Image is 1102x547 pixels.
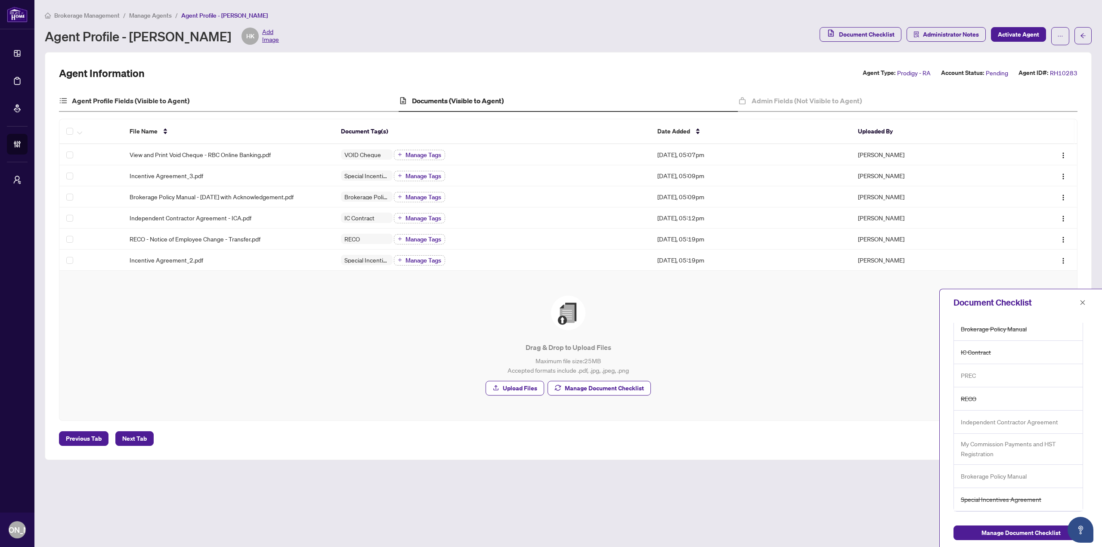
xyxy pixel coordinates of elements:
span: Previous Tab [66,432,102,445]
span: RECO [341,236,363,242]
img: logo [7,6,28,22]
span: Manage Tags [406,173,441,179]
span: Manage Tags [406,152,441,158]
td: [PERSON_NAME] [851,229,1009,250]
span: Brokerage Policy Manual [961,324,1027,334]
span: IC Contract [341,215,378,221]
img: Logo [1060,257,1067,264]
li: / [175,10,178,20]
span: Next Tab [122,432,147,445]
span: Administrator Notes [923,28,979,41]
span: plus [398,173,402,178]
button: Open asap [1068,517,1093,543]
td: [PERSON_NAME] [851,165,1009,186]
th: Date Added [650,119,851,144]
span: RH10283 [1050,68,1077,78]
td: [PERSON_NAME] [851,207,1009,229]
span: ellipsis [1057,33,1063,39]
span: Manage Tags [406,194,441,200]
h2: Agent Information [59,66,145,80]
span: Brokerage Policy Manual - [DATE] with Acknowledgement.pdf [130,192,294,201]
span: Manage Agents [129,12,172,19]
span: PREC [961,371,976,380]
span: arrow-left [1080,33,1086,39]
button: Logo [1056,232,1070,246]
span: home [45,12,51,19]
span: Add Image [262,28,279,45]
span: Brokerage Policy Manual [341,194,393,200]
button: Manage Tags [394,213,445,223]
td: [DATE], 05:12pm [650,207,851,229]
span: Independent Contractor Agreement - ICA.pdf [130,213,251,223]
label: Account Status: [941,68,984,78]
button: Upload Files [486,381,544,396]
td: [PERSON_NAME] [851,144,1009,165]
button: Logo [1056,148,1070,161]
button: Manage Tags [394,192,445,202]
span: Special Incentive Agreement [341,173,393,179]
th: Uploaded By [851,119,1009,144]
span: Document Checklist [839,28,895,41]
button: Manage Document Checklist [953,525,1088,540]
span: Manage Document Checklist [981,526,1061,540]
button: Manage Tags [394,255,445,266]
span: Brokerage Policy Manual [961,471,1027,481]
td: [DATE], 05:19pm [650,250,851,271]
div: Agent Profile - [PERSON_NAME] [45,28,279,45]
td: [PERSON_NAME] [851,186,1009,207]
span: plus [398,195,402,199]
span: File UploadDrag & Drop to Upload FilesMaximum file size:25MBAccepted formats include .pdf, .jpg, ... [70,281,1067,410]
p: Maximum file size: 25 MB Accepted formats include .pdf, .jpg, .jpeg, .png [77,356,1060,375]
span: plus [398,216,402,220]
button: Next Tab [115,431,154,446]
span: Special Incentives Agreement [341,257,393,263]
td: [DATE], 05:07pm [650,144,851,165]
button: Logo [1056,253,1070,267]
span: IC Contract [961,347,991,357]
span: Pending [986,68,1008,78]
label: Agent Type: [863,68,895,78]
span: close [1080,300,1086,306]
button: Previous Tab [59,431,108,446]
td: [DATE], 05:19pm [650,229,851,250]
button: Manage Document Checklist [548,381,651,396]
button: Administrator Notes [907,27,986,42]
span: Upload Files [503,381,537,395]
span: plus [398,258,402,262]
td: [PERSON_NAME] [851,250,1009,271]
th: File Name [123,119,334,144]
span: Special Incentives Agreement [961,494,1041,504]
span: Activate Agent [998,28,1039,41]
span: RECO [961,394,976,404]
img: Logo [1060,152,1067,159]
td: [DATE], 05:09pm [650,165,851,186]
td: [DATE], 05:09pm [650,186,851,207]
img: Logo [1060,173,1067,180]
button: Manage Tags [394,171,445,181]
span: Brokerage Management [54,12,120,19]
h4: Admin Fields (Not Visible to Agent) [752,96,862,106]
span: plus [398,237,402,241]
div: Document Checklist [953,296,1077,309]
span: Manage Tags [406,215,441,221]
span: My Commission Payments and HST Registration [961,439,1077,459]
span: Manage Tags [406,236,441,242]
span: Agent Profile - [PERSON_NAME] [181,12,268,19]
button: Activate Agent [991,27,1046,42]
button: Logo [1056,211,1070,225]
img: Logo [1060,215,1067,222]
span: Independent Contractor Agreement [961,417,1058,427]
span: user-switch [13,176,22,184]
button: Manage Tags [394,234,445,244]
button: Document Checklist [820,27,901,42]
button: Manage Tags [394,150,445,160]
th: Document Tag(s) [334,119,651,144]
span: Prodigy - RA [897,68,931,78]
span: Incentive Agreement_2.pdf [130,255,203,265]
span: View and Print Void Cheque - RBC Online Banking.pdf [130,150,271,159]
span: solution [913,31,919,37]
span: plus [398,152,402,157]
span: Manage Tags [406,257,441,263]
p: Drag & Drop to Upload Files [77,342,1060,352]
span: File Name [130,127,158,136]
